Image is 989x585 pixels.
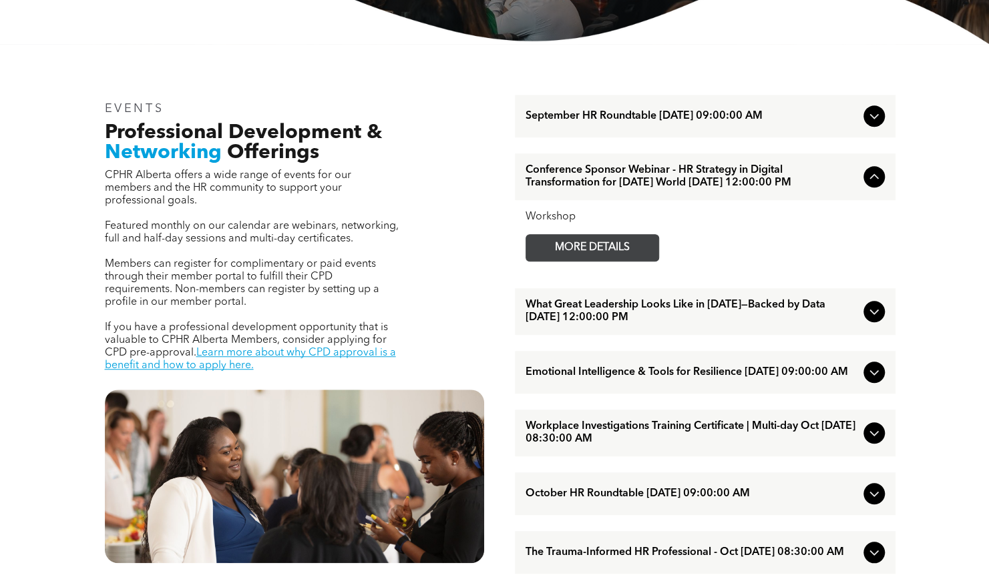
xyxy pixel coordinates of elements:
span: Emotional Intelligence & Tools for Resilience [DATE] 09:00:00 AM [526,366,858,379]
span: The Trauma-Informed HR Professional - Oct [DATE] 08:30:00 AM [526,546,858,559]
span: CPHR Alberta offers a wide range of events for our members and the HR community to support your p... [105,170,351,206]
span: Professional Development & [105,123,382,143]
span: Members can register for complimentary or paid events through their member portal to fulfill thei... [105,259,379,308]
span: Workplace Investigations Training Certificate | Multi-day Oct [DATE] 08:30:00 AM [526,420,858,446]
div: Workshop [526,211,885,223]
span: Networking [105,143,222,163]
span: MORE DETAILS [540,235,645,261]
span: If you have a professional development opportunity that is valuable to CPHR Alberta Members, cons... [105,322,388,358]
a: MORE DETAILS [526,234,659,261]
span: Offerings [227,143,319,163]
a: Learn more about why CPD approval is a benefit and how to apply here. [105,348,396,371]
span: September HR Roundtable [DATE] 09:00:00 AM [526,110,858,123]
span: What Great Leadership Looks Like in [DATE]—Backed by Data [DATE] 12:00:00 PM [526,299,858,324]
span: EVENTS [105,103,164,115]
span: Conference Sponsor Webinar - HR Strategy in Digital Transformation for [DATE] World [DATE] 12:00:... [526,164,858,189]
span: Featured monthly on our calendar are webinars, networking, full and half-day sessions and multi-d... [105,221,399,244]
span: October HR Roundtable [DATE] 09:00:00 AM [526,488,858,500]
